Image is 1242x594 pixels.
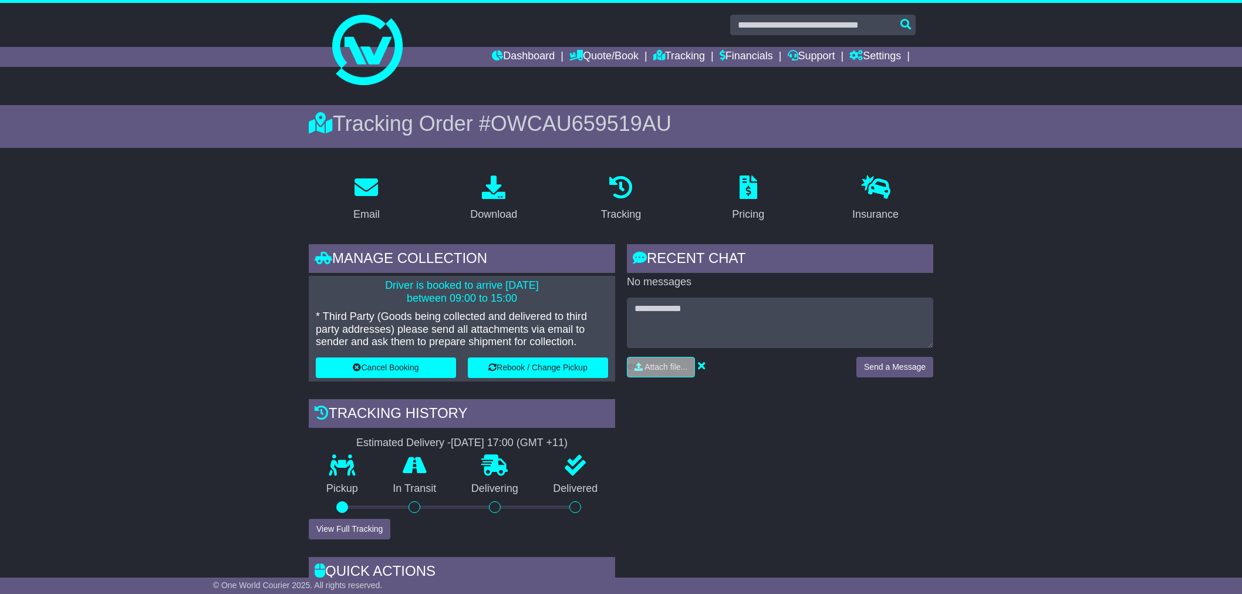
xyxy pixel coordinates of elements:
div: Insurance [852,207,899,222]
div: [DATE] 17:00 (GMT +11) [451,437,568,450]
a: Tracking [653,47,705,67]
p: In Transit [376,482,454,495]
span: © One World Courier 2025. All rights reserved. [213,580,383,590]
div: Quick Actions [309,557,615,589]
div: RECENT CHAT [627,244,933,276]
div: Tracking [601,207,641,222]
button: View Full Tracking [309,519,390,539]
a: Support [788,47,835,67]
a: Settings [849,47,901,67]
button: Cancel Booking [316,357,456,378]
div: Download [470,207,517,222]
a: Dashboard [492,47,555,67]
div: Estimated Delivery - [309,437,615,450]
a: Download [463,171,525,227]
a: Financials [720,47,773,67]
span: OWCAU659519AU [491,112,671,136]
p: * Third Party (Goods being collected and delivered to third party addresses) please send all atta... [316,310,608,349]
p: Pickup [309,482,376,495]
a: Email [346,171,387,227]
a: Tracking [593,171,649,227]
div: Tracking history [309,399,615,431]
a: Insurance [845,171,906,227]
div: Email [353,207,380,222]
p: Driver is booked to arrive [DATE] between 09:00 to 15:00 [316,279,608,305]
p: No messages [627,276,933,289]
button: Rebook / Change Pickup [468,357,608,378]
p: Delivering [454,482,536,495]
div: Pricing [732,207,764,222]
a: Quote/Book [569,47,639,67]
button: Send a Message [856,357,933,377]
div: Manage collection [309,244,615,276]
div: Tracking Order # [309,111,933,136]
p: Delivered [536,482,616,495]
a: Pricing [724,171,772,227]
